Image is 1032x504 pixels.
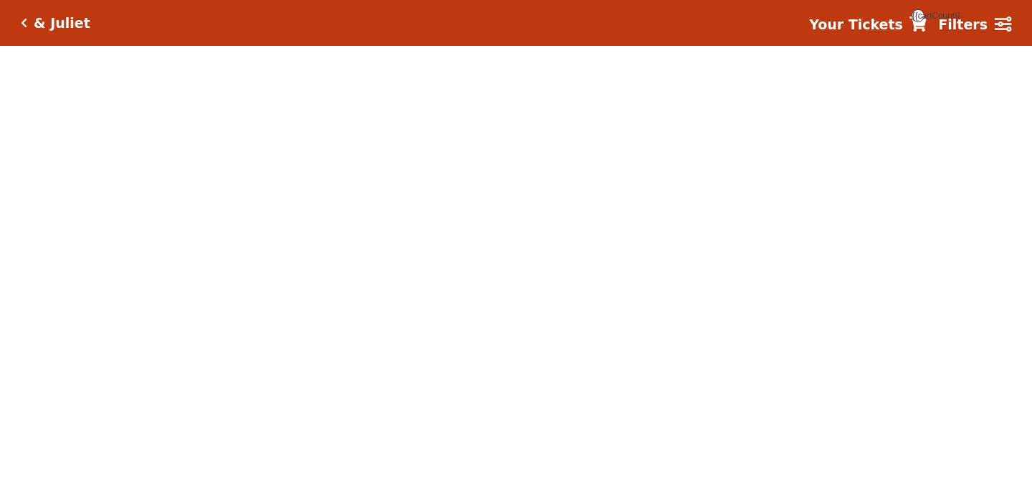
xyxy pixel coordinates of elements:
[34,15,90,32] h5: & Juliet
[21,18,27,28] a: Click here to go back to filters
[938,16,988,32] strong: Filters
[809,14,927,35] a: Your Tickets {{cartCount}}
[912,9,924,22] span: {{cartCount}}
[938,14,1011,35] a: Filters
[809,16,903,32] strong: Your Tickets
